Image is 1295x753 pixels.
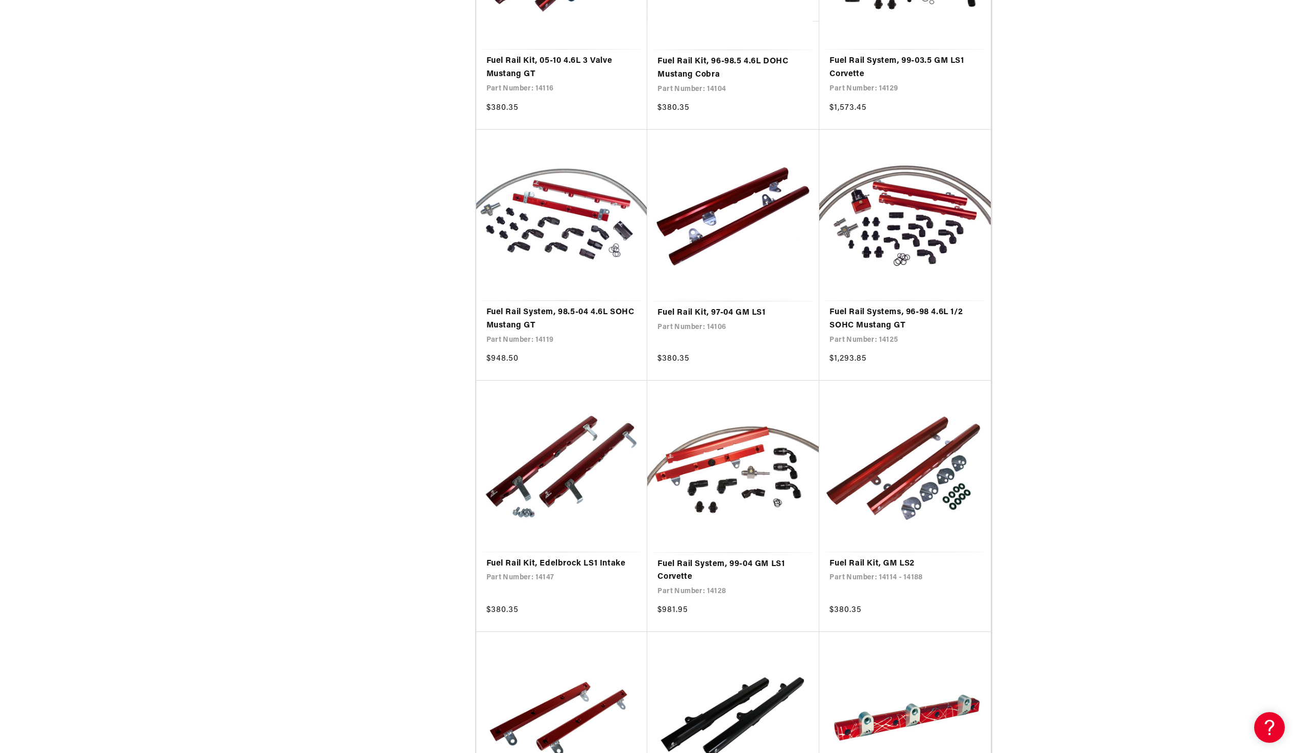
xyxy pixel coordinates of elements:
a: Fuel Rail Kit, 97-04 GM LS1 [657,307,809,320]
a: Fuel Rail Kit, GM LS2 [829,557,981,571]
a: Fuel Rail Kit, Edelbrock LS1 Intake [486,557,638,571]
a: Fuel Rail Systems, 96-98 4.6L 1/2 SOHC Mustang GT [829,306,981,332]
a: Fuel Rail System, 99-04 GM LS1 Corvette [657,558,809,584]
a: Fuel Rail Kit, 96-98.5 4.6L DOHC Mustang Cobra [657,55,809,81]
a: Fuel Rail System, 98.5-04 4.6L SOHC Mustang GT [486,306,638,332]
a: Fuel Rail System, 99-03.5 GM LS1 Corvette [829,55,981,81]
a: Fuel Rail Kit, 05-10 4.6L 3 Valve Mustang GT [486,55,638,81]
